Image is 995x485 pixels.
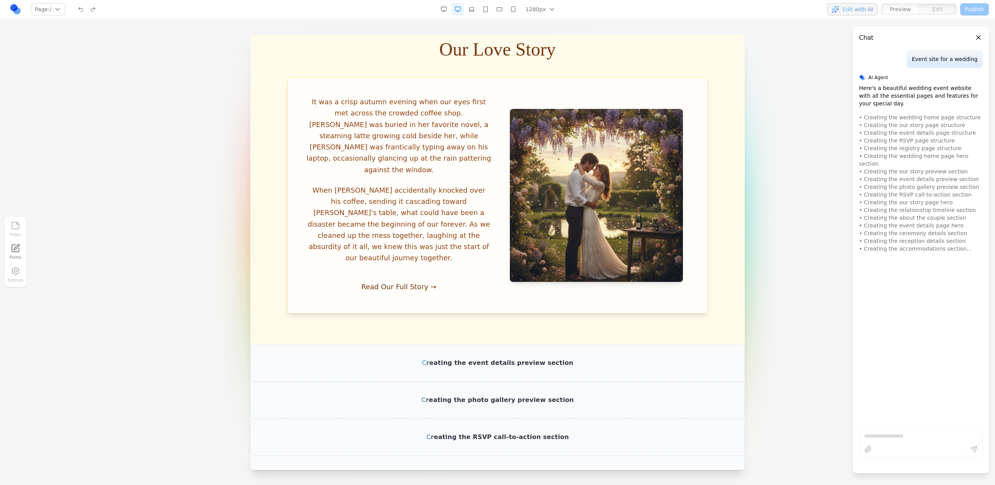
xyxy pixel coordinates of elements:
button: Laptop [465,3,478,15]
button: Desktop Wide [438,3,450,15]
div: • Creating the wedding home page structure • Creating the our story page structure • Creating the... [859,114,983,253]
button: Mobile Landscape [493,3,506,15]
h3: Chat [859,33,873,42]
span: Edit with AI [842,5,873,13]
p: Here's a beautiful wedding event website with all the essential pages and features for your speci... [859,84,983,107]
button: Mobile [507,3,520,15]
div: AI Agent [859,74,983,81]
button: Page:/ [31,3,65,15]
button: Edit with AI [827,3,878,15]
button: 1280px [521,3,561,15]
span: Creating the RSVP call-to-action section [176,399,319,407]
span: Creating the event details preview section [171,324,323,333]
button: Desktop [452,3,464,15]
span: Creating the photo gallery preview section [171,361,323,370]
a: Forms [7,242,24,262]
button: Close panel [974,33,983,42]
img: Beautiful couple embracing in romantic outdoor setting [260,75,433,248]
button: Tablet [479,3,492,15]
iframe: Preview [250,34,745,470]
p: Event site for a wedding [912,55,978,63]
